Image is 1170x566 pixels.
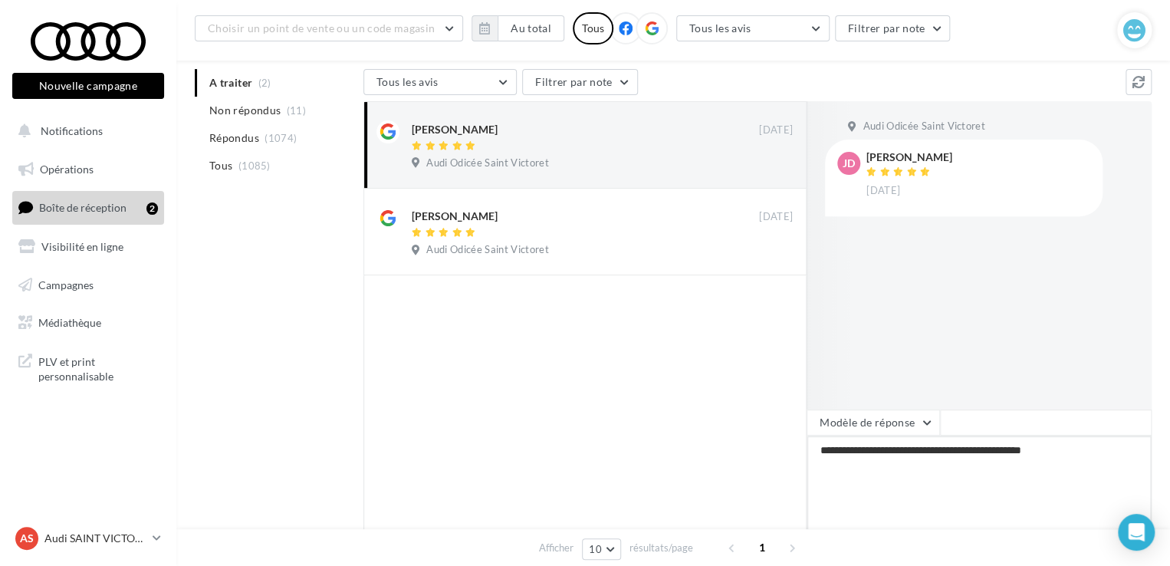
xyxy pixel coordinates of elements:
[41,124,103,137] span: Notifications
[9,231,167,263] a: Visibilité en ligne
[835,15,951,41] button: Filtrer par note
[582,538,621,560] button: 10
[40,163,94,176] span: Opérations
[363,69,517,95] button: Tous les avis
[12,524,164,553] a: AS Audi SAINT VICTORET
[146,202,158,215] div: 2
[866,152,952,163] div: [PERSON_NAME]
[12,73,164,99] button: Nouvelle campagne
[9,269,167,301] a: Campagnes
[209,130,259,146] span: Répondus
[676,15,830,41] button: Tous les avis
[39,201,127,214] span: Boîte de réception
[807,410,940,436] button: Modèle de réponse
[498,15,564,41] button: Au total
[44,531,146,546] p: Audi SAINT VICTORET
[522,69,638,95] button: Filtrer par note
[412,209,498,224] div: [PERSON_NAME]
[209,103,281,118] span: Non répondus
[265,132,297,144] span: (1074)
[426,156,548,170] span: Audi Odicée Saint Victoret
[195,15,463,41] button: Choisir un point de vente ou un code magasin
[1118,514,1155,551] div: Open Intercom Messenger
[9,191,167,224] a: Boîte de réception2
[38,278,94,291] span: Campagnes
[412,122,498,137] div: [PERSON_NAME]
[589,543,602,555] span: 10
[20,531,34,546] span: AS
[38,351,158,384] span: PLV et print personnalisable
[376,75,439,88] span: Tous les avis
[689,21,751,35] span: Tous les avis
[9,153,167,186] a: Opérations
[41,240,123,253] span: Visibilité en ligne
[287,104,306,117] span: (11)
[38,316,101,329] span: Médiathèque
[866,184,900,198] span: [DATE]
[9,345,167,390] a: PLV et print personnalisable
[238,160,271,172] span: (1085)
[539,541,573,555] span: Afficher
[209,158,232,173] span: Tous
[863,120,984,133] span: Audi Odicée Saint Victoret
[759,210,793,224] span: [DATE]
[472,15,564,41] button: Au total
[208,21,435,35] span: Choisir un point de vente ou un code magasin
[573,12,613,44] div: Tous
[9,307,167,339] a: Médiathèque
[426,243,548,257] span: Audi Odicée Saint Victoret
[750,535,774,560] span: 1
[843,156,855,171] span: jd
[759,123,793,137] span: [DATE]
[629,541,693,555] span: résultats/page
[9,115,161,147] button: Notifications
